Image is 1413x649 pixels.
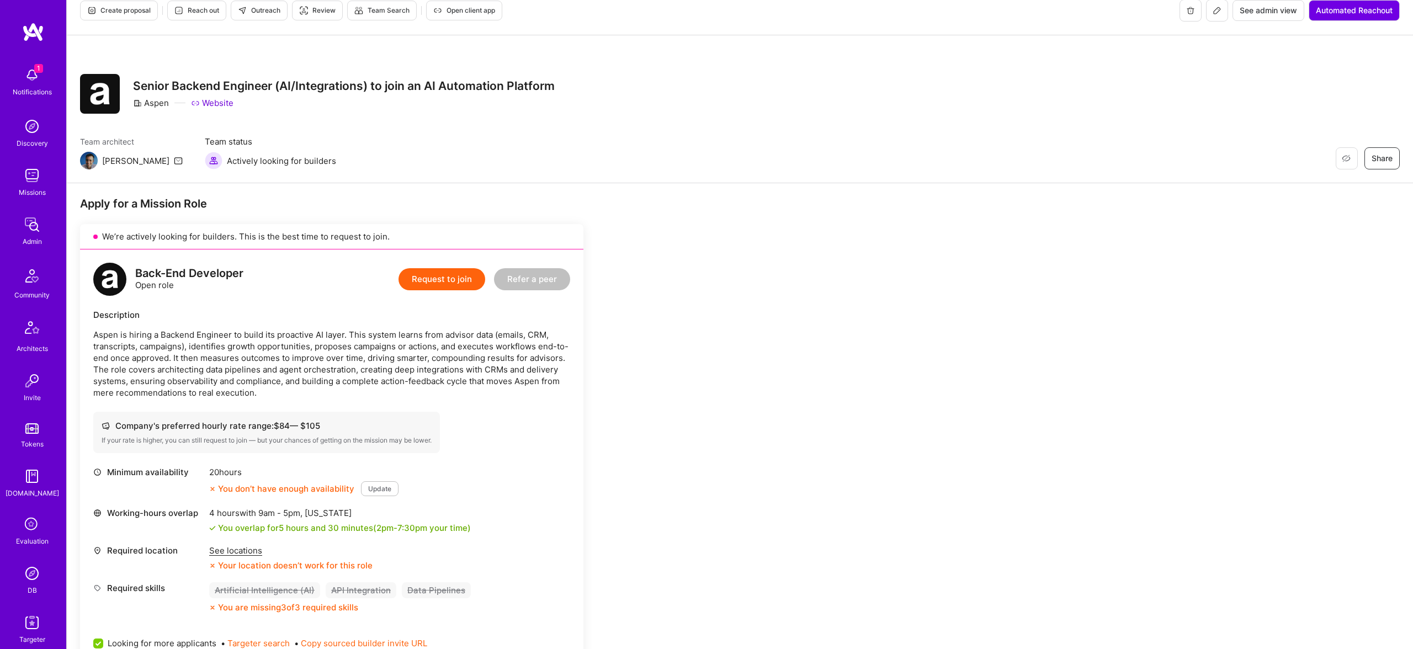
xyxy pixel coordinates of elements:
[205,136,336,147] span: Team status
[25,423,39,434] img: tokens
[108,637,216,649] span: Looking for more applicants
[93,263,126,296] img: logo
[299,6,308,15] i: icon Targeter
[238,6,280,15] span: Outreach
[22,514,43,535] i: icon SelectionTeam
[205,152,222,169] img: Actively looking for builders
[1342,154,1351,163] i: icon EyeClosed
[21,370,43,392] img: Invite
[93,309,570,321] div: Description
[1364,147,1400,169] button: Share
[1372,153,1393,164] span: Share
[174,6,219,15] span: Reach out
[28,584,37,596] div: DB
[24,392,41,403] div: Invite
[93,466,204,478] div: Minimum availability
[21,438,44,450] div: Tokens
[209,582,320,598] div: Artificial Intelligence (AI)
[227,155,336,167] span: Actively looking for builders
[174,156,183,165] i: icon Mail
[13,86,52,98] div: Notifications
[399,268,485,290] button: Request to join
[191,97,233,109] a: Website
[1240,5,1297,16] span: See admin view
[1316,5,1393,16] span: Automated Reachout
[133,79,555,93] h3: Senior Backend Engineer (AI/Integrations) to join an AI Automation Platform
[19,187,46,198] div: Missions
[133,97,169,109] div: Aspen
[102,436,432,445] div: If your rate is higher, you can still request to join — but your chances of getting on the missio...
[21,465,43,487] img: guide book
[494,268,570,290] button: Refer a peer
[167,1,226,20] button: Reach out
[80,224,583,249] div: We’re actively looking for builders. This is the best time to request to join.
[93,468,102,476] i: icon Clock
[135,268,243,291] div: Open role
[102,420,432,432] div: Company's preferred hourly rate range: $ 84 — $ 105
[426,1,502,20] button: Open client app
[301,637,427,649] button: Copy sourced builder invite URL
[93,584,102,592] i: icon Tag
[14,289,50,301] div: Community
[361,481,399,496] button: Update
[256,508,305,518] span: 9am - 5pm ,
[354,6,410,15] span: Team Search
[218,602,358,613] div: You are missing 3 of 3 required skills
[93,329,570,398] p: Aspen is hiring a Backend Engineer to build its proactive AI layer. This system learns from advis...
[209,466,399,478] div: 20 hours
[209,525,216,531] i: icon Check
[209,562,216,569] i: icon CloseOrange
[17,137,48,149] div: Discovery
[209,560,373,571] div: Your location doesn’t work for this role
[21,214,43,236] img: admin teamwork
[34,64,43,73] span: 1
[209,507,471,519] div: 4 hours with [US_STATE]
[231,1,288,20] button: Outreach
[19,634,45,645] div: Targeter
[21,115,43,137] img: discovery
[93,509,102,517] i: icon World
[93,545,204,556] div: Required location
[402,582,471,598] div: Data Pipelines
[93,507,204,519] div: Working-hours overlap
[299,6,336,15] span: Review
[80,152,98,169] img: Team Architect
[326,582,396,598] div: API Integration
[209,604,216,611] i: icon CloseOrange
[19,316,45,343] img: Architects
[93,546,102,555] i: icon Location
[209,545,373,556] div: See locations
[87,6,151,15] span: Create proposal
[102,422,110,430] i: icon Cash
[93,582,204,594] div: Required skills
[347,1,417,20] button: Team Search
[209,486,216,492] i: icon CloseOrange
[87,6,96,15] i: icon Proposal
[209,483,354,494] div: You don’t have enough availability
[21,611,43,634] img: Skill Targeter
[22,22,44,42] img: logo
[135,268,243,279] div: Back-End Developer
[221,637,290,649] span: •
[21,562,43,584] img: Admin Search
[433,6,495,15] span: Open client app
[6,487,59,499] div: [DOMAIN_NAME]
[17,343,48,354] div: Architects
[80,136,183,147] span: Team architect
[21,64,43,86] img: bell
[294,637,427,649] span: •
[19,263,45,289] img: Community
[80,196,583,211] div: Apply for a Mission Role
[102,155,169,167] div: [PERSON_NAME]
[376,523,427,533] span: 2pm - 7:30pm
[21,164,43,187] img: teamwork
[292,1,343,20] button: Review
[80,1,158,20] button: Create proposal
[23,236,42,247] div: Admin
[218,522,471,534] div: You overlap for 5 hours and 30 minutes ( your time)
[227,637,290,649] button: Targeter search
[80,74,120,114] img: Company Logo
[16,535,49,547] div: Evaluation
[133,99,142,108] i: icon CompanyGray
